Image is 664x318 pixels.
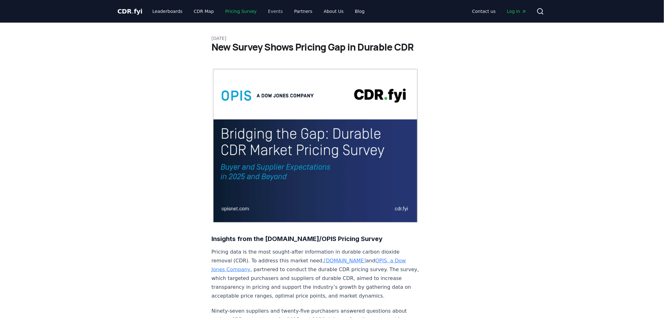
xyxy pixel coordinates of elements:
p: Pricing data is the most sought-after information in durable carbon dioxide removal (CDR). To add... [212,248,419,300]
a: About Us [319,6,349,17]
span: . [132,8,134,15]
a: Leaderboards [147,6,188,17]
span: Log in [507,8,527,14]
a: Log in [502,6,532,17]
a: Events [263,6,288,17]
a: [DOMAIN_NAME] [324,258,366,264]
p: [DATE] [212,35,452,41]
nav: Main [147,6,370,17]
span: CDR fyi [117,8,142,15]
a: Partners [289,6,318,17]
nav: Main [467,6,532,17]
strong: Insights from the [DOMAIN_NAME]/OPIS Pricing Survey [212,235,383,243]
a: Contact us [467,6,501,17]
h1: New Survey Shows Pricing Gap in Durable CDR [212,41,452,53]
img: blog post image [212,68,419,224]
a: Pricing Survey [220,6,262,17]
a: CDR Map [189,6,219,17]
a: Blog [350,6,370,17]
a: CDR.fyi [117,7,142,16]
